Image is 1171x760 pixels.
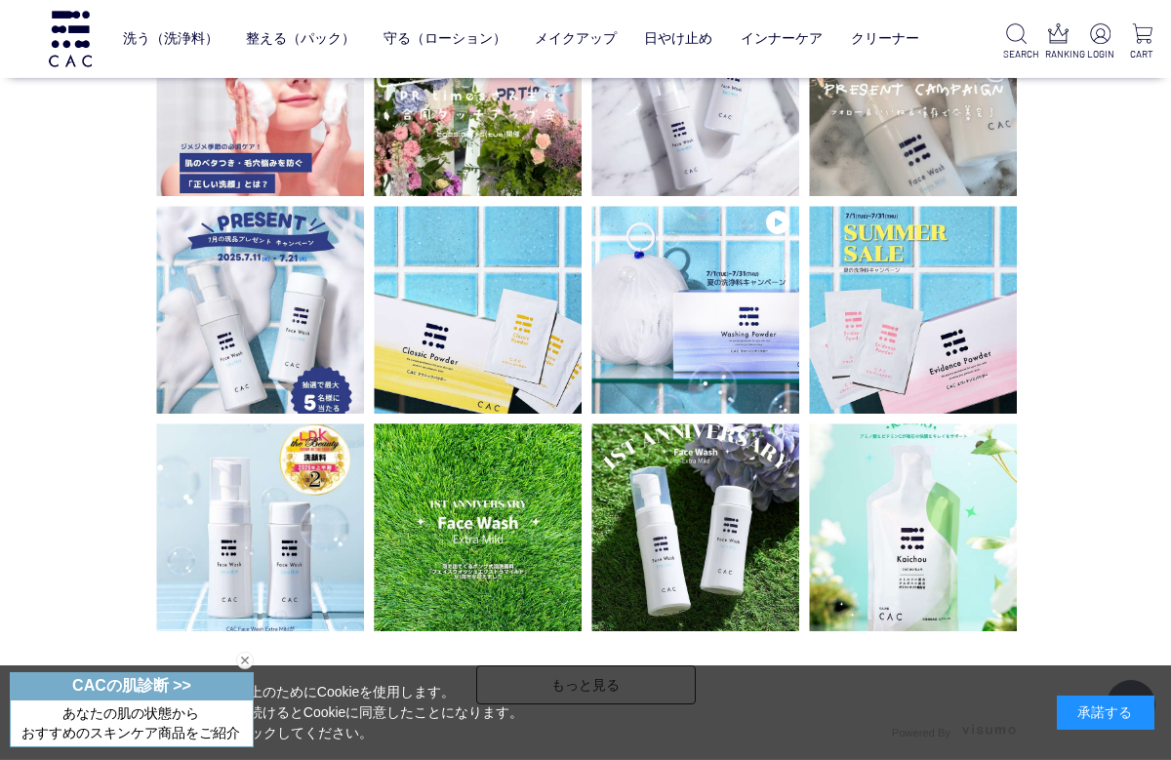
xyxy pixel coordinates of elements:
img: Photo by cac_cosme.official [156,423,364,631]
img: Photo by cac_cosme.official [591,423,799,631]
a: クリーナー [851,16,919,61]
a: メイクアップ [535,16,617,61]
img: Photo by cac_cosme.official [591,206,799,414]
a: LOGIN [1087,23,1113,61]
div: 当サイトでは、お客様へのサービス向上のためにCookieを使用します。 「承諾する」をクリックするか閲覧を続けるとCookieに同意したことになります。 詳細はこちらの をクリックしてください。 [17,682,524,743]
a: SEARCH [1003,23,1030,61]
a: インナーケア [741,16,823,61]
a: CART [1129,23,1155,61]
img: Photo by cac_cosme.official [374,206,582,414]
a: 洗う（洗浄料） [123,16,219,61]
img: Photo by cac_cosme.official [809,423,1017,631]
a: 整える（パック） [246,16,355,61]
img: Photo by cac_cosme.official [156,206,364,414]
p: LOGIN [1087,47,1113,61]
p: RANKING [1045,47,1071,61]
a: 日やけ止め [644,16,712,61]
img: Photo by cac_cosme.official [809,206,1017,414]
a: RANKING [1045,23,1071,61]
p: SEARCH [1003,47,1030,61]
div: 承諾する [1057,696,1154,730]
a: 守る（ローション） [384,16,506,61]
p: CART [1129,47,1155,61]
img: logo [46,11,95,66]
